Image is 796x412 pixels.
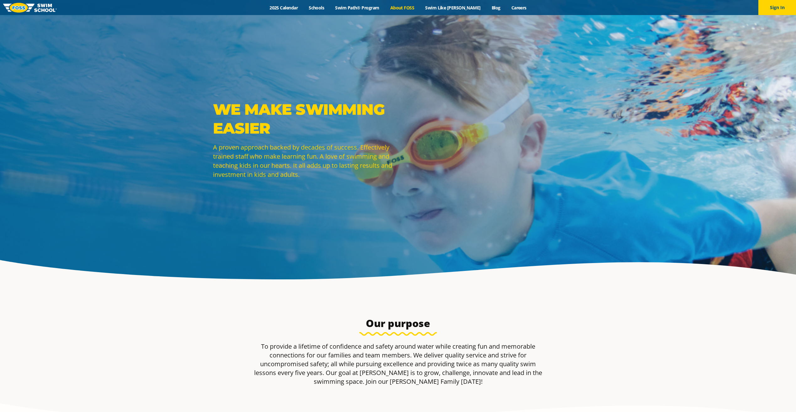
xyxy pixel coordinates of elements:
[420,5,486,11] a: Swim Like [PERSON_NAME]
[486,5,506,11] a: Blog
[250,342,546,386] p: To provide a lifetime of confidence and safety around water while creating fun and memorable conn...
[213,100,395,138] p: WE MAKE SWIMMING EASIER
[213,143,395,179] p: A proven approach backed by decades of success. Effectively trained staff who make learning fun. ...
[506,5,532,11] a: Careers
[303,5,330,11] a: Schools
[330,5,385,11] a: Swim Path® Program
[385,5,420,11] a: About FOSS
[3,3,57,13] img: FOSS Swim School Logo
[250,317,546,330] h3: Our purpose
[264,5,303,11] a: 2025 Calendar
